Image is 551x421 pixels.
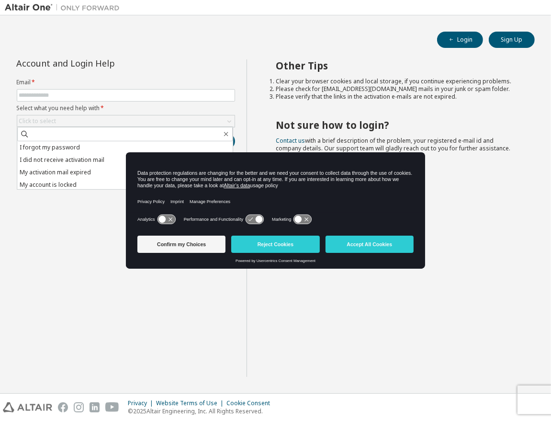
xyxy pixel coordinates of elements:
[276,85,517,93] li: Please check for [EMAIL_ADDRESS][DOMAIN_NAME] mails in your junk or spam folder.
[156,399,226,407] div: Website Terms of Use
[105,402,119,412] img: youtube.svg
[128,407,276,415] p: © 2025 Altair Engineering, Inc. All Rights Reserved.
[19,117,56,125] div: Click to select
[17,115,235,127] div: Click to select
[5,3,124,12] img: Altair One
[17,79,235,86] label: Email
[128,399,156,407] div: Privacy
[90,402,100,412] img: linkedin.svg
[226,399,276,407] div: Cookie Consent
[58,402,68,412] img: facebook.svg
[17,141,233,154] li: I forgot my password
[3,402,52,412] img: altair_logo.svg
[17,59,191,67] div: Account and Login Help
[276,93,517,101] li: Please verify that the links in the activation e-mails are not expired.
[276,78,517,85] li: Clear your browser cookies and local storage, if you continue experiencing problems.
[437,32,483,48] button: Login
[276,137,510,152] span: with a brief description of the problem, your registered e-mail id and company details. Our suppo...
[17,104,235,112] label: Select what you need help with
[276,59,517,72] h2: Other Tips
[74,402,84,412] img: instagram.svg
[276,119,517,131] h2: Not sure how to login?
[489,32,535,48] button: Sign Up
[276,137,305,145] a: Contact us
